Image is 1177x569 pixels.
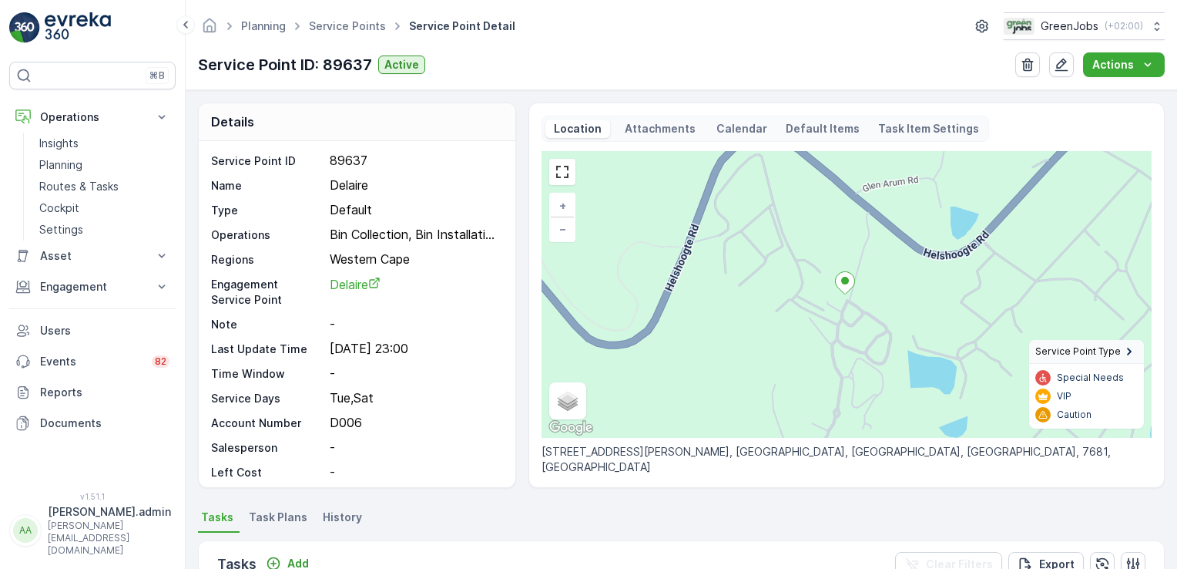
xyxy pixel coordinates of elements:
p: Engagement Service Point [211,277,324,308]
a: Delaire [330,277,499,308]
p: Routes & Tasks [39,179,119,194]
button: Operations [9,102,176,133]
img: Green_Jobs_Logo.png [1004,18,1034,35]
p: Service Point ID [211,153,324,169]
p: Special Needs [1057,372,1124,384]
p: Default [330,203,499,218]
p: Users [40,323,169,338]
a: Documents [9,408,176,439]
p: - [330,465,499,480]
span: Tasks [201,510,233,525]
button: Actions [1083,52,1165,77]
a: Planning [33,154,176,176]
span: Delaire [330,277,381,292]
p: - [330,317,499,332]
span: − [559,222,567,235]
button: Active [378,56,425,74]
p: Note [211,317,324,332]
p: Tue,Sat [330,391,499,406]
a: Open this area in Google Maps (opens a new window) [545,418,596,438]
p: Service Days [211,391,324,406]
p: Attachments [622,121,698,136]
p: Active [384,57,419,72]
button: AA[PERSON_NAME].admin[PERSON_NAME][EMAIL_ADDRESS][DOMAIN_NAME] [9,504,176,557]
p: Calendar [716,121,767,136]
p: Asset [40,248,145,264]
span: v 1.51.1 [9,492,176,501]
p: Delaire [330,178,499,194]
span: Service Point Type [1035,345,1121,359]
p: Type [211,203,324,218]
p: Time Window [211,366,324,382]
p: Documents [40,416,169,431]
p: Default Items [786,121,860,136]
p: Western Cape [330,252,499,268]
p: D006 [330,416,499,431]
p: Account Number [211,416,324,431]
p: Details [211,113,254,131]
a: Settings [33,219,176,241]
a: Planning [241,19,286,32]
summary: Service Point Type [1029,340,1144,364]
span: History [323,510,362,525]
span: Service Point Detail [406,19,518,34]
img: logo [9,12,40,43]
p: Actions [1092,57,1134,72]
span: + [559,199,566,212]
a: Users [9,315,176,346]
p: Cockpit [39,200,79,216]
p: [DATE] 23:00 [330,342,499,357]
p: ⌘B [149,69,165,82]
p: Engagement [40,279,145,295]
button: GreenJobs(+02:00) [1004,12,1165,40]
a: View Fullscreen [551,160,574,183]
p: - [330,366,499,382]
p: VIP [1057,390,1071,402]
p: 82 [155,355,166,368]
p: Operations [211,227,324,243]
p: [PERSON_NAME][EMAIL_ADDRESS][DOMAIN_NAME] [48,520,171,557]
p: 89637 [330,153,499,169]
p: Task Item Settings [878,121,979,136]
p: Regions [211,252,324,268]
p: Last Update Time [211,342,324,357]
p: Bin Collection, Bin Installati... [330,227,495,241]
a: Zoom Out [551,217,574,241]
p: Events [40,354,143,369]
a: Insights [33,133,176,154]
a: Routes & Tasks [33,176,176,197]
p: Settings [39,222,83,237]
p: Name [211,178,324,194]
p: Operations [40,109,145,125]
img: Google [545,418,596,438]
p: Service Point ID: 89637 [198,53,372,76]
p: - [330,440,499,456]
span: Task Plans [249,510,307,525]
p: Insights [39,136,79,151]
a: Cockpit [33,197,176,219]
p: Salesperson [211,440,324,456]
img: logo_light-DOdMpM7g.png [45,12,111,43]
p: Location [552,121,604,136]
p: Left Cost [211,465,324,480]
p: Planning [39,157,82,173]
div: AA [13,518,38,543]
p: Caution [1057,409,1091,421]
a: Reports [9,377,176,408]
p: GreenJobs [1041,19,1098,34]
p: [PERSON_NAME].admin [48,504,171,520]
button: Engagement [9,271,176,302]
p: [STREET_ADDRESS][PERSON_NAME], [GEOGRAPHIC_DATA], [GEOGRAPHIC_DATA], [GEOGRAPHIC_DATA], 7681, [GE... [542,444,1152,475]
button: Asset [9,241,176,271]
a: Events82 [9,346,176,377]
a: Homepage [201,23,218,36]
p: ( +02:00 ) [1105,20,1143,32]
a: Zoom In [551,194,574,217]
p: Reports [40,385,169,400]
a: Service Points [309,19,386,32]
a: Layers [551,384,585,418]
